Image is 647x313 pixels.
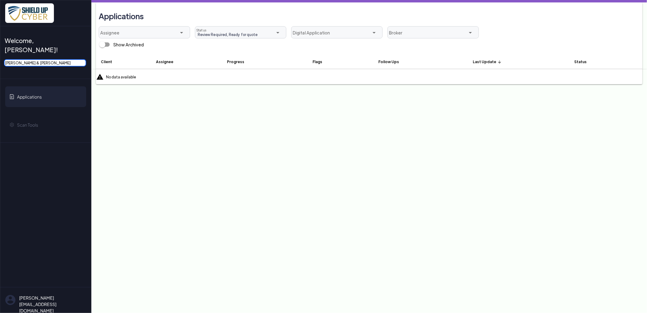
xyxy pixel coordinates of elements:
[17,122,38,128] span: Scan Tools
[178,29,185,36] i: arrow_drop_down
[96,38,144,51] div: Show Archived
[151,54,222,69] th: Assignee
[5,295,16,305] img: su-uw-user-icon.svg
[274,29,281,36] i: arrow_drop_down
[5,3,54,23] img: x7pemu0IxLxkcbZJZdzx2HwkaHwO9aaLS0XkQIJL.png
[113,41,144,48] div: Show Archived
[373,54,468,69] th: Follow Ups
[96,73,104,81] i: warning
[195,32,257,37] span: Review Required, Ready for quote
[5,86,86,107] a: Applications
[9,94,14,99] img: application-icon.svg
[17,94,42,100] span: Applications
[5,114,86,135] a: Scan Tools
[497,60,502,64] i: arrow_upward
[468,54,570,69] th: Last Update
[99,9,144,24] h3: Applications
[96,54,151,69] th: Client
[5,36,81,54] span: Welcome, [PERSON_NAME]!
[5,34,86,57] a: Welcome, [PERSON_NAME]!
[4,59,86,67] input: Search by email, assignee, policy # or client
[9,122,14,127] img: gear-icon.svg
[222,54,308,69] th: Progress
[467,29,474,36] i: arrow_drop_down
[570,54,642,69] th: Status
[91,69,647,84] div: No data available
[370,29,378,36] i: arrow_drop_down
[308,54,373,69] th: Flags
